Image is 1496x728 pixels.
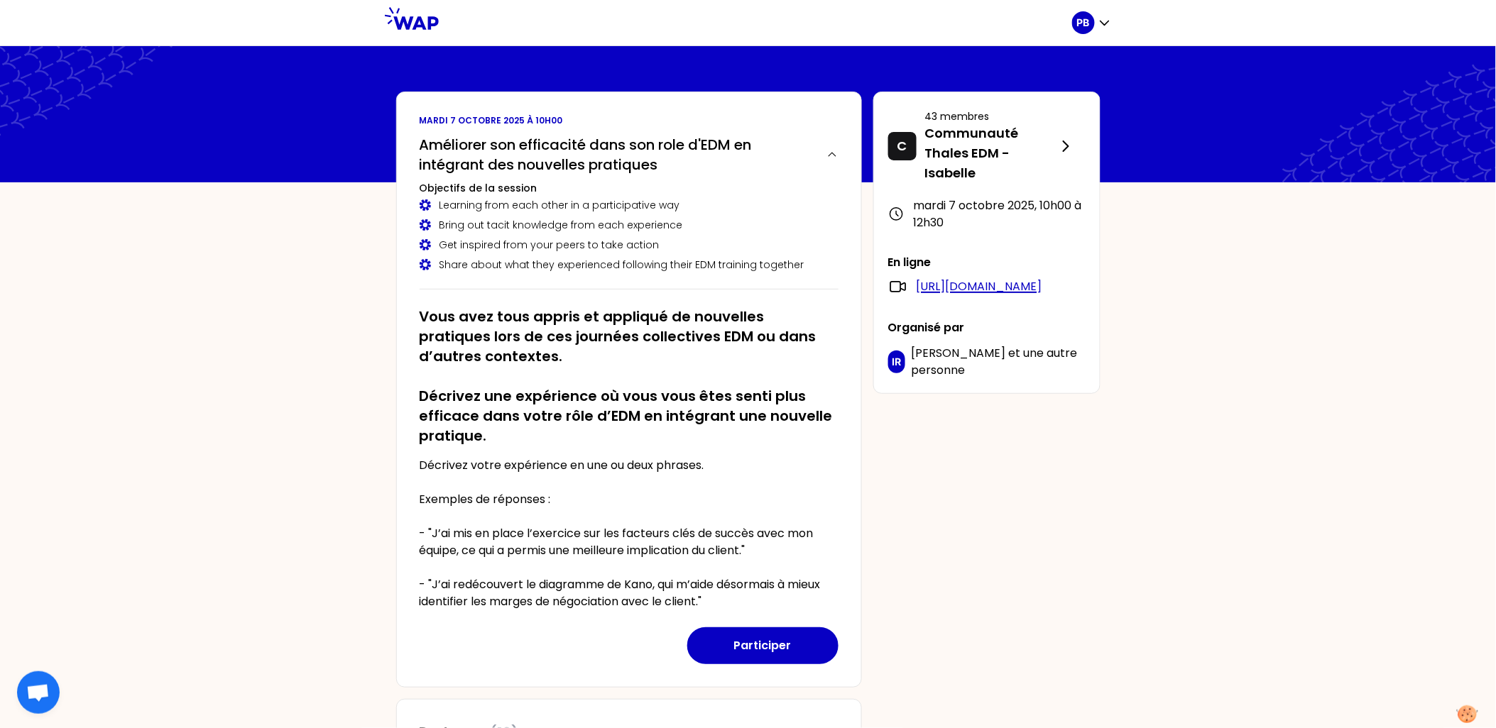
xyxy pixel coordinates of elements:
button: Améliorer son efficacité dans son role d'EDM en intégrant des nouvelles pratiques [420,135,839,175]
h2: Vous avez tous appris et appliqué de nouvelles pratiques lors de ces journées collectives EDM ou ... [420,307,839,446]
p: Communauté Thales EDM - Isabelle [925,123,1057,183]
span: [PERSON_NAME] [911,345,1005,361]
p: mardi 7 octobre 2025 à 10h00 [420,115,839,126]
button: Participer [687,627,839,664]
p: En ligne [888,254,1086,271]
p: Organisé par [888,319,1086,336]
p: PB [1077,16,1090,30]
a: [URL][DOMAIN_NAME] [917,278,1042,295]
div: mardi 7 octobre 2025 , 10h00 à 12h30 [888,197,1086,231]
p: C [897,136,907,156]
div: Learning from each other in a participative way [420,198,839,212]
div: Get inspired from your peers to take action [420,238,839,252]
button: PB [1072,11,1112,34]
p: Décrivez votre expérience en une ou deux phrases. Exemples de réponses : - "J’ai mis en place l’e... [420,457,839,610]
h3: Objectifs de la session [420,181,839,195]
span: une autre personne [911,345,1077,378]
div: Ouvrir le chat [17,671,60,714]
h2: Améliorer son efficacité dans son role d'EDM en intégrant des nouvelles pratiques [420,135,815,175]
p: et [911,345,1085,379]
p: IR [892,355,901,369]
p: 43 membres [925,109,1057,123]
div: Bring out tacit knowledge from each experience [420,218,839,232]
div: Share about what they experienced following their EDM training together [420,258,839,272]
